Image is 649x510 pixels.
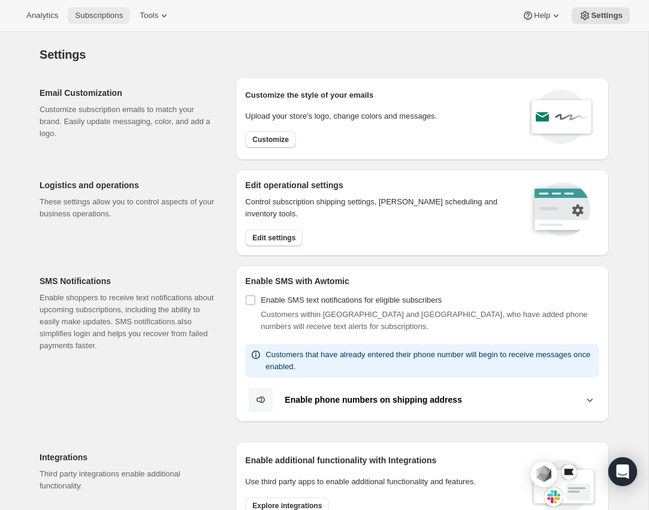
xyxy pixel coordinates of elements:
[40,468,216,492] p: Third party integrations enable additional functionality.
[40,104,216,140] p: Customize subscription emails to match your brand. Easily update messaging, color, and add a logo.
[252,135,289,144] span: Customize
[40,196,216,220] p: These settings allow you to control aspects of your business operations.
[285,395,462,405] b: Enable phone numbers on shipping address
[40,48,86,61] span: Settings
[40,179,216,191] h2: Logistics and operations
[245,476,518,488] p: Use third party apps to enable additional functionality and features.
[261,310,587,331] span: Customers within [GEOGRAPHIC_DATA] and [GEOGRAPHIC_DATA], who have added phone numbers will recei...
[591,11,623,20] span: Settings
[40,275,216,287] h2: SMS Notifications
[75,11,123,20] span: Subscriptions
[245,387,599,412] button: Enable phone numbers on shipping address
[534,11,550,20] span: Help
[40,451,216,463] h2: Integrations
[245,110,437,122] p: Upload your store’s logo, change colors and messages.
[40,292,216,352] p: Enable shoppers to receive text notifications about upcoming subscriptions, including the ability...
[245,230,303,246] button: Edit settings
[261,295,442,304] span: Enable SMS text notifications for eligible subscribers
[132,7,177,24] button: Tools
[245,275,599,287] h2: Enable SMS with Awtomic
[572,7,630,24] button: Settings
[252,233,295,243] span: Edit settings
[68,7,130,24] button: Subscriptions
[245,179,513,191] h2: Edit operational settings
[265,349,594,373] p: Customers that have already entered their phone number will begin to receive messages once enabled.
[19,7,65,24] button: Analytics
[245,454,518,466] h2: Enable additional functionality with Integrations
[608,457,637,486] div: Open Intercom Messenger
[245,89,373,101] p: Customize the style of your emails
[140,11,158,20] span: Tools
[515,7,569,24] button: Help
[26,11,58,20] span: Analytics
[40,87,216,99] h2: Email Customization
[245,196,513,220] p: Control subscription shipping settings, [PERSON_NAME] scheduling and inventory tools.
[245,131,296,148] button: Customize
